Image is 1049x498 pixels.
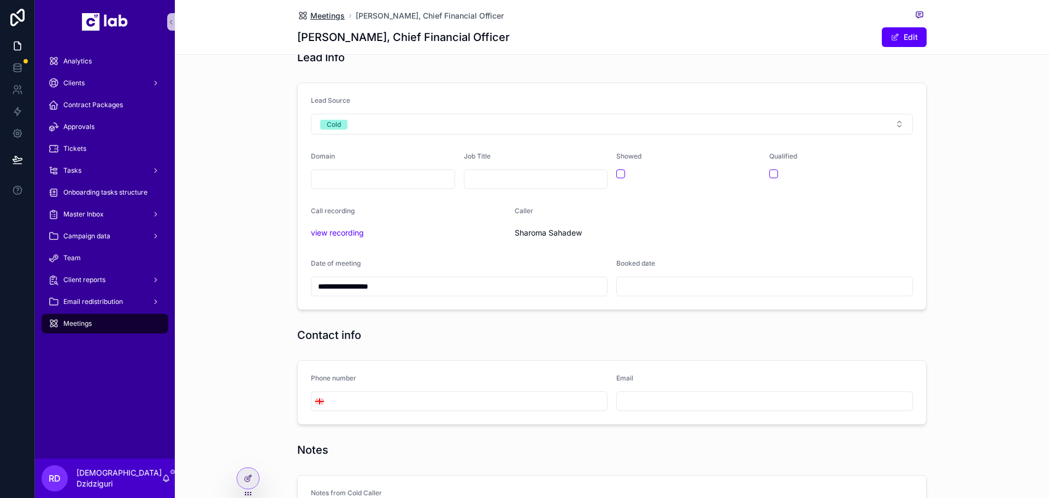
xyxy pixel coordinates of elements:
h1: [PERSON_NAME], Chief Financial Officer [297,30,510,45]
span: Email [616,374,633,382]
a: Email redistribution [42,292,168,312]
span: Lead Source [311,96,350,104]
span: Phone number [311,374,356,382]
p: [DEMOGRAPHIC_DATA] Dzidziguri [76,467,162,489]
span: Email redistribution [63,297,123,306]
span: Tickets [63,144,86,153]
a: Analytics [42,51,168,71]
span: Date of meeting [311,259,361,267]
span: Client reports [63,276,105,284]
a: view recording [311,228,364,237]
div: scrollable content [35,44,175,348]
span: Qualified [769,152,797,160]
span: Notes from Cold Caller [311,489,382,497]
a: Contract Packages [42,95,168,115]
span: Onboarding tasks structure [63,188,148,197]
a: Client reports [42,270,168,290]
span: Meetings [310,10,345,21]
a: Tickets [42,139,168,159]
a: Meetings [297,10,345,21]
span: Showed [616,152,641,160]
a: Onboarding tasks structure [42,183,168,202]
button: Select Button [311,391,327,411]
a: Tasks [42,161,168,180]
button: Edit [882,27,927,47]
h1: Lead Info [297,50,345,65]
span: Meetings [63,319,92,328]
span: Sharoma Sahadew [515,227,659,238]
a: Clients [42,73,168,93]
span: Analytics [63,57,92,66]
span: Approvals [63,122,95,131]
a: Master Inbox [42,204,168,224]
span: RD [49,472,61,485]
span: 🇬🇪 [315,396,324,407]
span: Campaign data [63,232,110,241]
a: [PERSON_NAME], Chief Financial Officer [356,10,504,21]
a: Meetings [42,314,168,333]
img: App logo [82,13,128,31]
span: Tasks [63,166,81,175]
h1: Contact info [297,327,361,343]
span: Booked date [616,259,655,267]
h1: Notes [297,442,328,458]
div: Cold [327,120,341,130]
span: Clients [63,79,85,87]
span: Job Title [464,152,491,160]
span: Team [63,254,81,262]
a: Campaign data [42,226,168,246]
span: Domain [311,152,335,160]
a: Approvals [42,117,168,137]
a: Team [42,248,168,268]
span: Contract Packages [63,101,123,109]
span: Caller [515,207,533,215]
button: Select Button [311,114,913,134]
span: Master Inbox [63,210,104,219]
span: Call recording [311,207,355,215]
